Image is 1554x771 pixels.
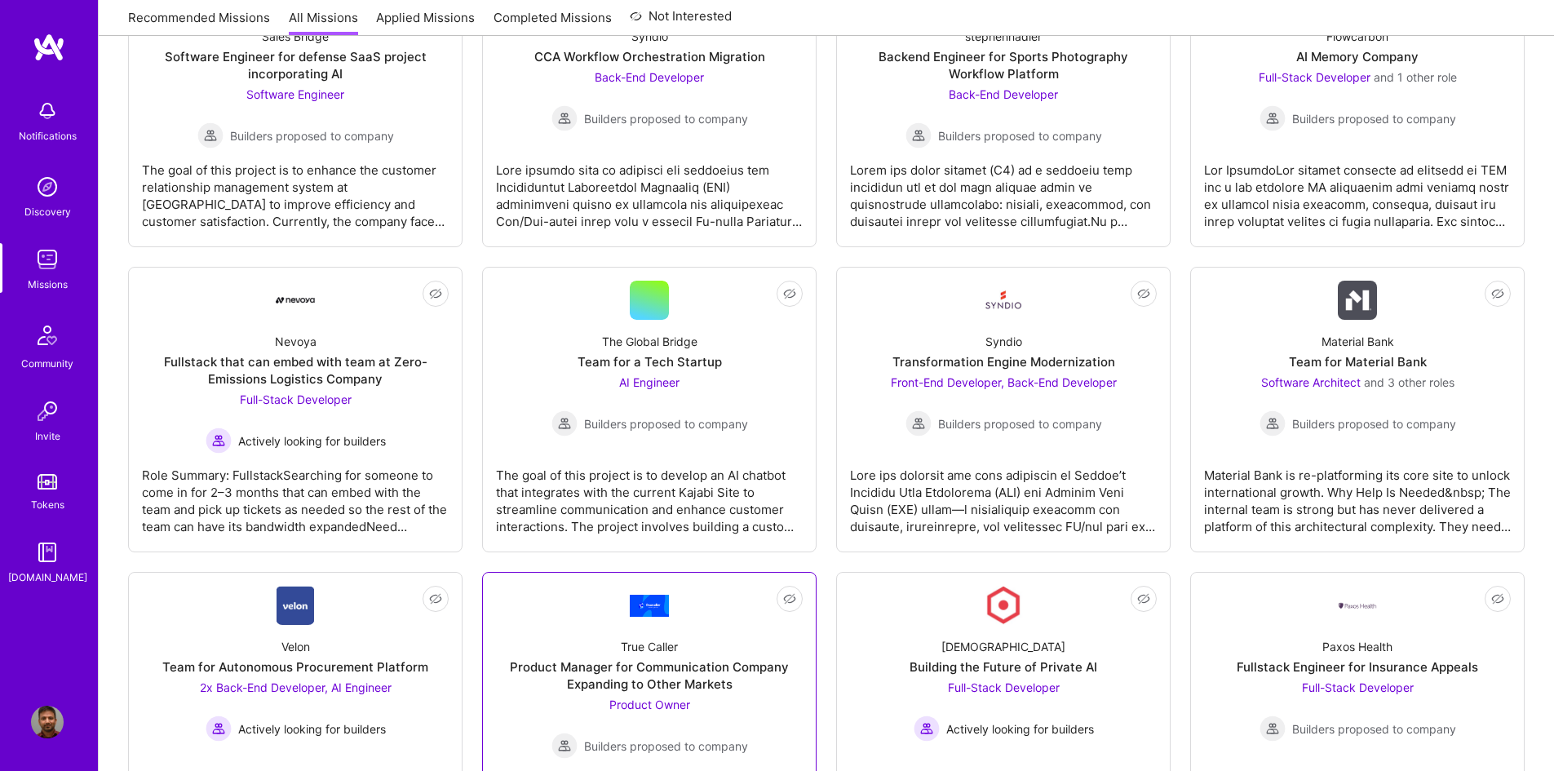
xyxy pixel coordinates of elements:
[914,716,940,742] img: Actively looking for builders
[240,392,352,406] span: Full-Stack Developer
[783,287,796,300] i: icon EyeClosed
[1338,281,1377,320] img: Company Logo
[31,706,64,738] img: User Avatar
[1322,638,1392,655] div: Paxos Health
[534,48,765,65] div: CCA Workflow Orchestration Migration
[206,716,232,742] img: Actively looking for builders
[1374,70,1457,84] span: and 1 other role
[262,28,329,45] div: Sales Bridge
[619,375,680,389] span: AI Engineer
[206,428,232,454] img: Actively looking for builders
[1137,287,1150,300] i: icon EyeClosed
[197,122,224,148] img: Builders proposed to company
[1204,148,1511,230] div: Lor IpsumdoLor sitamet consecte ad elitsedd ei TEM inc u lab etdolore MA aliquaenim admi veniamq ...
[578,353,722,370] div: Team for a Tech Startup
[8,569,87,586] div: [DOMAIN_NAME]
[1322,333,1394,350] div: Material Bank
[142,281,449,538] a: Company LogoNevoyaFullstack that can embed with team at Zero-Emissions Logistics CompanyFull-Stac...
[850,454,1157,535] div: Lore ips dolorsit ame cons adipiscin el Seddoe’t Incididu Utla Etdolorema (ALI) eni Adminim Veni ...
[21,355,73,372] div: Community
[128,9,270,36] a: Recommended Missions
[850,281,1157,538] a: Company LogoSyndioTransformation Engine ModernizationFront-End Developer, Back-End Developer Buil...
[941,638,1065,655] div: [DEMOGRAPHIC_DATA]
[630,595,669,617] img: Company Logo
[1302,680,1414,694] span: Full-Stack Developer
[277,586,315,625] img: Company Logo
[1260,105,1286,131] img: Builders proposed to company
[289,9,358,36] a: All Missions
[965,28,1042,45] div: stephennadler
[27,706,68,738] a: User Avatar
[281,638,310,655] div: Velon
[496,281,803,538] a: The Global BridgeTeam for a Tech StartupAI Engineer Builders proposed to companyBuilders proposed...
[551,733,578,759] img: Builders proposed to company
[551,105,578,131] img: Builders proposed to company
[892,353,1115,370] div: Transformation Engine Modernization
[938,415,1102,432] span: Builders proposed to company
[238,720,386,738] span: Actively looking for builders
[850,48,1157,82] div: Backend Engineer for Sports Photography Workflow Platform
[238,432,386,450] span: Actively looking for builders
[230,127,394,144] span: Builders proposed to company
[584,738,748,755] span: Builders proposed to company
[985,333,1022,350] div: Syndio
[275,333,317,350] div: Nevoya
[28,316,67,355] img: Community
[551,410,578,436] img: Builders proposed to company
[1261,375,1361,389] span: Software Architect
[31,496,64,513] div: Tokens
[142,48,449,82] div: Software Engineer for defense SaaS project incorporating AI
[31,536,64,569] img: guide book
[891,375,1117,389] span: Front-End Developer, Back-End Developer
[33,33,65,62] img: logo
[938,127,1102,144] span: Builders proposed to company
[276,281,315,320] img: Company Logo
[1326,28,1388,45] div: Flowcarbon
[496,658,803,693] div: Product Manager for Communication Company Expanding to Other Markets
[621,638,678,655] div: True Caller
[984,586,1023,625] img: Company Logo
[429,287,442,300] i: icon EyeClosed
[946,720,1094,738] span: Actively looking for builders
[905,410,932,436] img: Builders proposed to company
[1364,375,1454,389] span: and 3 other roles
[1260,716,1286,742] img: Builders proposed to company
[31,171,64,203] img: discovery
[1491,592,1504,605] i: icon EyeClosed
[584,110,748,127] span: Builders proposed to company
[1237,658,1478,676] div: Fullstack Engineer for Insurance Appeals
[1292,110,1456,127] span: Builders proposed to company
[38,474,57,490] img: tokens
[376,9,475,36] a: Applied Missions
[1296,48,1419,65] div: AI Memory Company
[905,122,932,148] img: Builders proposed to company
[1338,601,1377,610] img: Company Logo
[19,127,77,144] div: Notifications
[200,680,392,694] span: 2x Back-End Developer, AI Engineer
[31,395,64,428] img: Invite
[1260,410,1286,436] img: Builders proposed to company
[496,454,803,535] div: The goal of this project is to develop an AI chatbot that integrates with the current Kajabi Site...
[494,9,612,36] a: Completed Missions
[28,276,68,293] div: Missions
[24,203,71,220] div: Discovery
[246,87,344,101] span: Software Engineer
[595,70,704,84] span: Back-End Developer
[31,243,64,276] img: teamwork
[142,454,449,535] div: Role Summary: FullstackSearching for someone to come in for 2–3 months that can embed with the te...
[142,353,449,388] div: Fullstack that can embed with team at Zero-Emissions Logistics Company
[35,428,60,445] div: Invite
[1289,353,1427,370] div: Team for Material Bank
[1204,454,1511,535] div: Material Bank is re-platforming its core site to unlock international growth. Why Help Is Needed&...
[910,658,1097,676] div: Building the Future of Private AI
[31,95,64,127] img: bell
[850,148,1157,230] div: Lorem ips dolor sitamet (C4) ad e seddoeiu temp incididun utl et dol magn aliquae admin ve quisno...
[602,333,697,350] div: The Global Bridge
[984,281,1023,320] img: Company Logo
[1292,415,1456,432] span: Builders proposed to company
[630,7,732,36] a: Not Interested
[1259,70,1370,84] span: Full-Stack Developer
[162,658,428,676] div: Team for Autonomous Procurement Platform
[1204,281,1511,538] a: Company LogoMaterial BankTeam for Material BankSoftware Architect and 3 other rolesBuilders propo...
[496,148,803,230] div: Lore ipsumdo sita co adipisci eli seddoeius tem Incididuntut Laboreetdol Magnaaliq (ENI) adminimv...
